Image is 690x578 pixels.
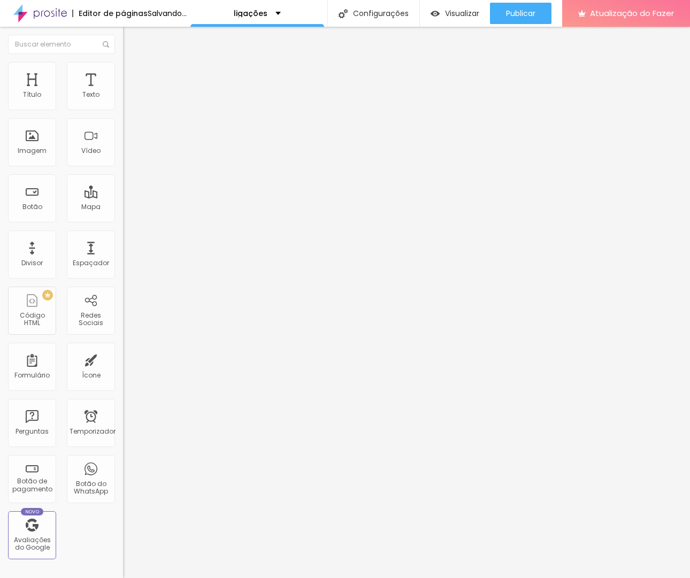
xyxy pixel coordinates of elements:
[18,146,47,155] font: Imagem
[16,427,49,436] font: Perguntas
[490,3,551,24] button: Publicar
[70,427,116,436] font: Temporizador
[234,8,267,19] font: ligações
[25,508,40,515] font: Novo
[21,258,43,267] font: Divisor
[81,202,101,211] font: Mapa
[14,371,50,380] font: Formulário
[74,479,108,496] font: Botão do WhatsApp
[79,311,103,327] font: Redes Sociais
[431,9,440,18] img: view-1.svg
[506,8,535,19] font: Publicar
[79,8,148,19] font: Editor de páginas
[22,202,42,211] font: Botão
[148,10,187,17] div: Salvando...
[73,258,109,267] font: Espaçador
[14,535,51,552] font: Avaliações do Google
[23,90,41,99] font: Título
[339,9,348,18] img: Ícone
[8,35,115,54] input: Buscar elemento
[123,27,690,578] iframe: Editor
[445,8,479,19] font: Visualizar
[82,371,101,380] font: Ícone
[12,476,52,493] font: Botão de pagamento
[103,41,109,48] img: Ícone
[20,311,45,327] font: Código HTML
[590,7,674,19] font: Atualização do Fazer
[353,8,409,19] font: Configurações
[420,3,490,24] button: Visualizar
[81,146,101,155] font: Vídeo
[82,90,99,99] font: Texto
